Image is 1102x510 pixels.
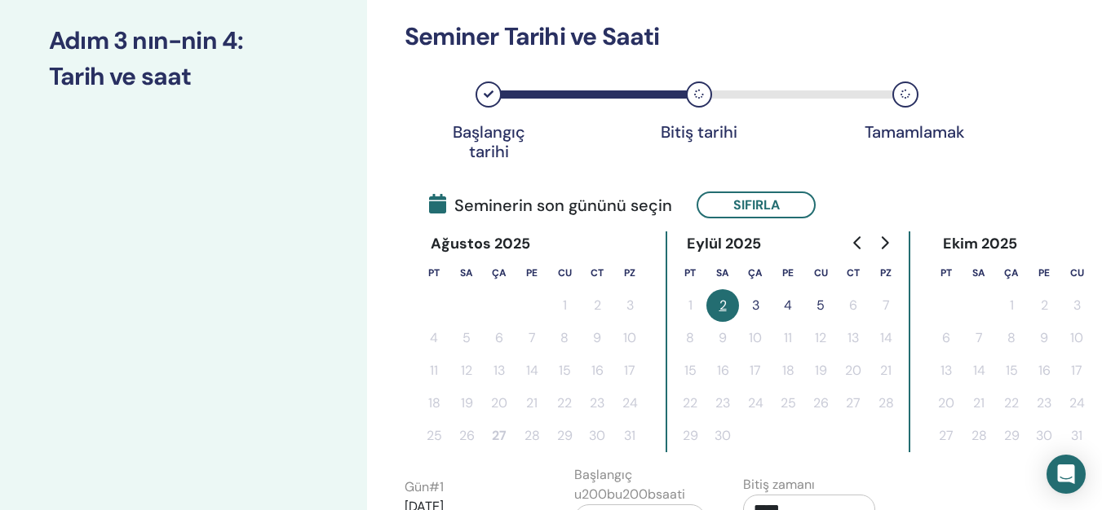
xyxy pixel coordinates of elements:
[516,354,548,387] button: 14
[804,354,837,387] button: 19
[739,257,772,289] th: Çarşamba
[963,387,995,420] button: 21
[739,322,772,354] button: 10
[739,387,772,420] button: 24
[870,387,902,420] button: 28
[837,322,870,354] button: 13
[613,322,646,354] button: 10
[581,322,613,354] button: 9
[418,257,450,289] th: Pazartesi
[870,354,902,387] button: 21
[613,354,646,387] button: 17
[870,257,902,289] th: Pazar
[450,387,483,420] button: 19
[418,354,450,387] button: 11
[613,257,646,289] th: Pazar
[1028,354,1060,387] button: 16
[845,226,871,259] button: Go to previous month
[871,226,897,259] button: Go to next month
[516,387,548,420] button: 21
[548,257,581,289] th: Cuma
[418,322,450,354] button: 4
[930,257,963,289] th: Pazartesi
[574,465,706,504] label: Başlangıç u200bu200bsaati
[930,322,963,354] button: 6
[483,354,516,387] button: 13
[930,387,963,420] button: 20
[1060,420,1093,452] button: 31
[658,122,740,142] div: Bitiş tarihi
[483,387,516,420] button: 20
[870,289,902,322] button: 7
[772,387,804,420] button: 25
[483,257,516,289] th: Çarşamba
[405,22,958,51] h3: Seminer Tarihi ve Saati
[405,477,444,497] label: Gün # 1
[674,387,706,420] button: 22
[870,322,902,354] button: 14
[743,475,815,495] label: Bitiş zamanı
[49,26,318,55] h3: Adım 3 nın-nin 4 :
[930,354,963,387] button: 13
[674,257,706,289] th: Pazartesi
[995,420,1028,452] button: 29
[1028,322,1060,354] button: 9
[674,231,775,257] div: Eylül 2025
[963,354,995,387] button: 14
[548,289,581,322] button: 1
[548,387,581,420] button: 22
[448,122,529,161] div: Başlangıç tarihi
[697,191,816,218] button: Sıfırla
[516,257,548,289] th: Perşembe
[1060,289,1093,322] button: 3
[963,257,995,289] th: Salı
[739,289,772,322] button: 3
[995,257,1028,289] th: Çarşamba
[429,193,672,218] span: Seminerin son gününü seçin
[837,257,870,289] th: Cumartesi
[674,289,706,322] button: 1
[772,322,804,354] button: 11
[613,420,646,452] button: 31
[548,420,581,452] button: 29
[837,289,870,322] button: 6
[1060,354,1093,387] button: 17
[49,62,318,91] h3: Tarih ve saat
[706,387,739,420] button: 23
[418,231,544,257] div: Ağustos 2025
[995,322,1028,354] button: 8
[548,354,581,387] button: 15
[804,289,837,322] button: 5
[1060,322,1093,354] button: 10
[1028,420,1060,452] button: 30
[613,387,646,420] button: 24
[516,322,548,354] button: 7
[1028,387,1060,420] button: 23
[674,420,706,452] button: 29
[837,354,870,387] button: 20
[837,387,870,420] button: 27
[706,322,739,354] button: 9
[772,289,804,322] button: 4
[930,231,1031,257] div: Ekim 2025
[581,387,613,420] button: 23
[483,322,516,354] button: 6
[804,322,837,354] button: 12
[674,354,706,387] button: 15
[995,354,1028,387] button: 15
[1060,257,1093,289] th: Cuma
[804,257,837,289] th: Cuma
[706,354,739,387] button: 16
[581,420,613,452] button: 30
[995,289,1028,322] button: 1
[739,354,772,387] button: 17
[450,354,483,387] button: 12
[963,420,995,452] button: 28
[804,387,837,420] button: 26
[1060,387,1093,420] button: 24
[418,420,450,452] button: 25
[772,354,804,387] button: 18
[963,322,995,354] button: 7
[674,322,706,354] button: 8
[930,420,963,452] button: 27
